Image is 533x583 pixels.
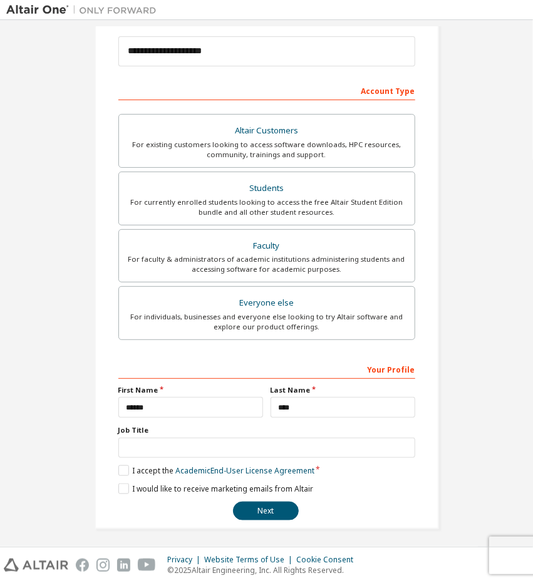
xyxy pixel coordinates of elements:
[117,559,130,572] img: linkedin.svg
[127,312,407,332] div: For individuals, businesses and everyone else looking to try Altair software and explore our prod...
[4,559,68,572] img: altair_logo.svg
[6,4,163,16] img: Altair One
[127,197,407,217] div: For currently enrolled students looking to access the free Altair Student Edition bundle and all ...
[204,555,296,565] div: Website Terms of Use
[127,254,407,274] div: For faculty & administrators of academic institutions administering students and accessing softwa...
[167,565,361,575] p: © 2025 Altair Engineering, Inc. All Rights Reserved.
[138,559,156,572] img: youtube.svg
[271,385,415,395] label: Last Name
[233,502,299,520] button: Next
[127,180,407,197] div: Students
[127,294,407,312] div: Everyone else
[96,559,110,572] img: instagram.svg
[76,559,89,572] img: facebook.svg
[118,80,415,100] div: Account Type
[296,555,361,565] div: Cookie Consent
[118,385,263,395] label: First Name
[127,237,407,255] div: Faculty
[175,465,314,476] a: Academic End-User License Agreement
[118,465,314,476] label: I accept the
[127,140,407,160] div: For existing customers looking to access software downloads, HPC resources, community, trainings ...
[118,483,313,494] label: I would like to receive marketing emails from Altair
[118,359,415,379] div: Your Profile
[127,122,407,140] div: Altair Customers
[118,425,415,435] label: Job Title
[167,555,204,565] div: Privacy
